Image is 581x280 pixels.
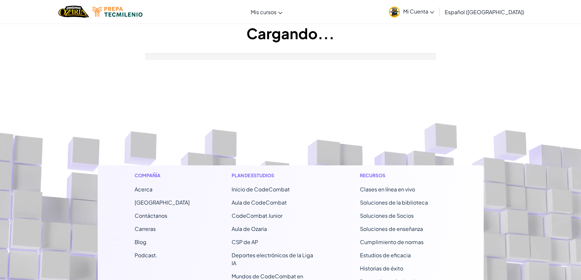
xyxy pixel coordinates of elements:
[58,5,89,18] img: Hogar
[58,5,89,18] a: Logotipo de Ozaria de CodeCombat
[232,225,267,232] a: Aula de Ozaria
[386,1,437,22] a: Mi Cuenta
[135,172,160,178] font: Compañía
[232,212,282,219] a: CodeCombat Junior
[360,186,415,193] a: Clases en línea en vivo
[135,238,146,245] a: Blog
[232,238,258,245] a: CSP de AP
[135,186,152,193] a: Acerca
[360,252,411,259] a: Estudios de eficacia
[232,199,287,206] a: Aula de CodeCombat
[135,252,157,259] a: Podcast.
[360,265,403,272] a: Historias de éxito
[232,172,274,178] font: Plan de estudios
[251,9,276,15] font: Mis cursos
[445,9,524,15] font: Español ([GEOGRAPHIC_DATA])
[360,225,423,232] a: Soluciones de enseñanza
[360,212,414,219] a: Soluciones de Socios
[360,172,385,178] font: Recursos
[389,7,400,17] img: avatar
[360,238,424,245] a: Cumplimiento de normas
[403,8,428,15] font: Mi Cuenta
[441,3,528,21] a: Español ([GEOGRAPHIC_DATA])
[92,7,143,17] img: Logotipo de Tecmilenio
[232,252,313,266] a: Deportes electrónicos de la Liga IA
[135,225,156,232] a: Carreras
[135,199,190,206] a: [GEOGRAPHIC_DATA]
[246,24,335,42] font: Cargando...
[360,199,428,206] a: Soluciones de la biblioteca
[135,212,167,219] font: Contáctanos
[232,186,290,193] font: Inicio de CodeCombat
[247,3,286,21] a: Mis cursos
